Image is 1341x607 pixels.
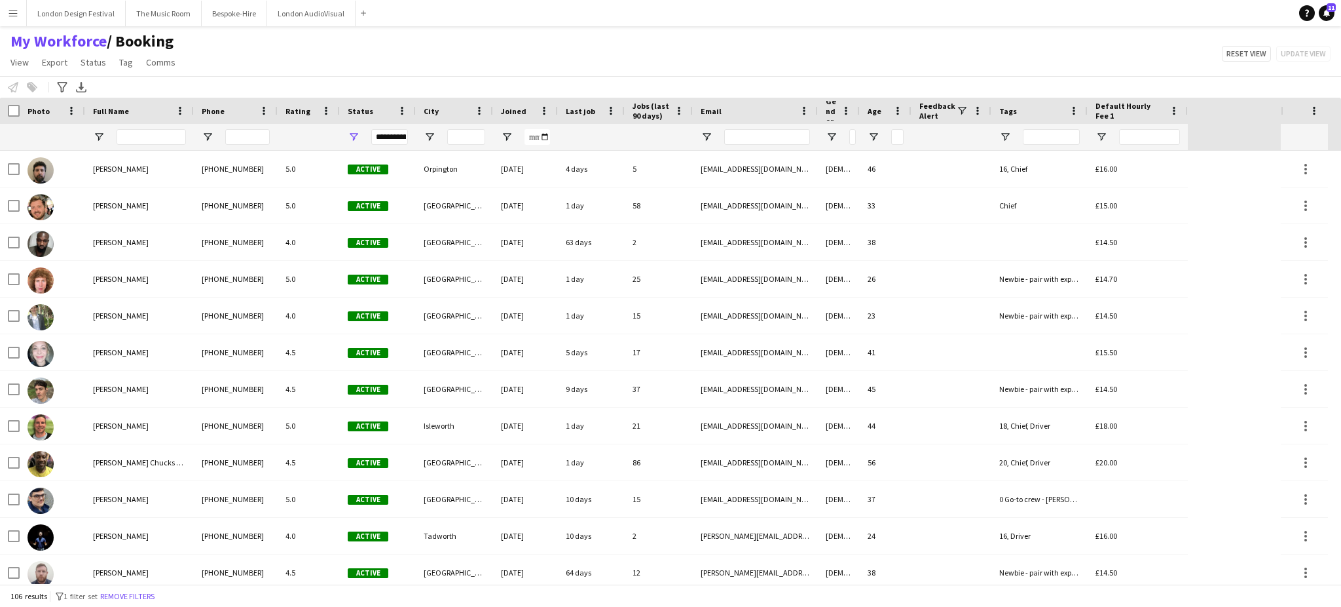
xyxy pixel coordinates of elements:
span: Gender [826,96,836,126]
div: Newbie - pair with experienced crew [991,555,1088,591]
div: [DEMOGRAPHIC_DATA] [818,151,860,187]
span: [PERSON_NAME] [93,568,149,578]
div: [DEMOGRAPHIC_DATA] [818,334,860,370]
span: [PERSON_NAME] [93,311,149,321]
div: 1 day [558,187,625,224]
span: Feedback Alert [919,101,956,121]
div: 37 [625,371,693,407]
span: Active [348,201,388,211]
div: 86 [625,444,693,480]
button: Open Filter Menu [1095,131,1107,143]
input: Age Filter Input [891,129,904,145]
span: [PERSON_NAME] [93,494,149,504]
div: [DEMOGRAPHIC_DATA] [818,481,860,517]
div: 4.5 [278,371,340,407]
div: Newbie - pair with experienced crew [991,298,1088,334]
div: [DATE] [493,187,558,224]
div: [PHONE_NUMBER] [194,187,278,224]
div: [DATE] [493,444,558,480]
div: 4 days [558,151,625,187]
a: Tag [114,54,138,71]
div: 33 [860,187,911,224]
img: Andrew Webster [28,524,54,551]
span: £18.00 [1095,421,1117,431]
span: Status [81,56,106,68]
img: Alistair Redding [28,378,54,404]
input: Gender Filter Input [849,129,856,145]
div: 63 days [558,224,625,260]
div: [PHONE_NUMBER] [194,408,278,444]
span: Active [348,238,388,248]
span: Full Name [93,106,129,116]
button: Open Filter Menu [701,131,712,143]
button: Open Filter Menu [424,131,435,143]
button: Open Filter Menu [999,131,1011,143]
span: Export [42,56,67,68]
img: Alfie Williamson [28,304,54,330]
div: [DATE] [493,555,558,591]
div: 17 [625,334,693,370]
div: [EMAIL_ADDRESS][DOMAIN_NAME] [693,371,818,407]
div: 5.0 [278,481,340,517]
div: [DEMOGRAPHIC_DATA] [818,261,860,297]
img: Alfie Dyer [28,267,54,294]
div: 5 days [558,334,625,370]
button: Open Filter Menu [501,131,513,143]
span: Active [348,385,388,395]
div: [DATE] [493,518,558,554]
img: Alphonsus Chucks Mordi [28,451,54,477]
img: Allan Horsfield [28,414,54,441]
button: Remove filters [98,589,157,604]
span: [PERSON_NAME] [93,531,149,541]
div: 38 [860,224,911,260]
div: [EMAIL_ADDRESS][DOMAIN_NAME] [693,261,818,297]
span: Active [348,421,388,431]
div: [DEMOGRAPHIC_DATA] [818,224,860,260]
span: £15.50 [1095,347,1117,357]
span: Photo [28,106,50,116]
div: [EMAIL_ADDRESS][DOMAIN_NAME] [693,151,818,187]
div: [DEMOGRAPHIC_DATA] [818,555,860,591]
div: [GEOGRAPHIC_DATA] [416,444,493,480]
span: Phone [202,106,225,116]
div: [GEOGRAPHIC_DATA] [416,371,493,407]
div: 4.5 [278,444,340,480]
div: [EMAIL_ADDRESS][DOMAIN_NAME] [693,298,818,334]
span: Age [868,106,881,116]
div: [DEMOGRAPHIC_DATA] [818,298,860,334]
img: Anthony Bates [28,561,54,587]
div: 16, Chief [991,151,1088,187]
div: 38 [860,555,911,591]
input: Full Name Filter Input [117,129,186,145]
div: [EMAIL_ADDRESS][DOMAIN_NAME] [693,224,818,260]
div: 1 day [558,408,625,444]
span: Active [348,311,388,321]
div: [PHONE_NUMBER] [194,261,278,297]
div: [DEMOGRAPHIC_DATA] [818,444,860,480]
img: Adam McCarter [28,194,54,220]
a: Comms [141,54,181,71]
span: Email [701,106,722,116]
div: [DATE] [493,261,558,297]
div: [PHONE_NUMBER] [194,334,278,370]
button: Bespoke-Hire [202,1,267,26]
span: City [424,106,439,116]
span: Comms [146,56,175,68]
div: [DATE] [493,371,558,407]
div: [EMAIL_ADDRESS][DOMAIN_NAME] [693,187,818,224]
span: £20.00 [1095,458,1117,467]
div: 9 days [558,371,625,407]
div: 15 [625,481,693,517]
div: [GEOGRAPHIC_DATA] [416,187,493,224]
input: City Filter Input [447,129,485,145]
div: 5 [625,151,693,187]
a: My Workforce [10,31,107,51]
div: [DATE] [493,408,558,444]
div: [EMAIL_ADDRESS][DOMAIN_NAME] [693,481,818,517]
div: 58 [625,187,693,224]
div: 12 [625,555,693,591]
div: 41 [860,334,911,370]
div: 26 [860,261,911,297]
span: £14.70 [1095,274,1117,284]
div: 4.0 [278,298,340,334]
